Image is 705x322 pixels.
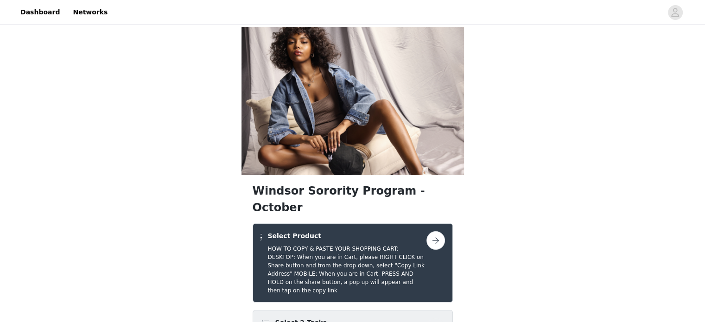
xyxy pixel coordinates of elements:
h5: HOW TO COPY & PASTE YOUR SHOPPING CART: DESKTOP: When you are in Cart, please RIGHT CLICK on Shar... [267,245,426,295]
h1: Windsor Sorority Program - October [253,183,453,216]
img: campaign image [241,27,464,175]
a: Dashboard [15,2,65,23]
a: Networks [67,2,113,23]
div: Select Product [253,223,453,303]
h4: Select Product [267,231,426,241]
div: avatar [671,5,680,20]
